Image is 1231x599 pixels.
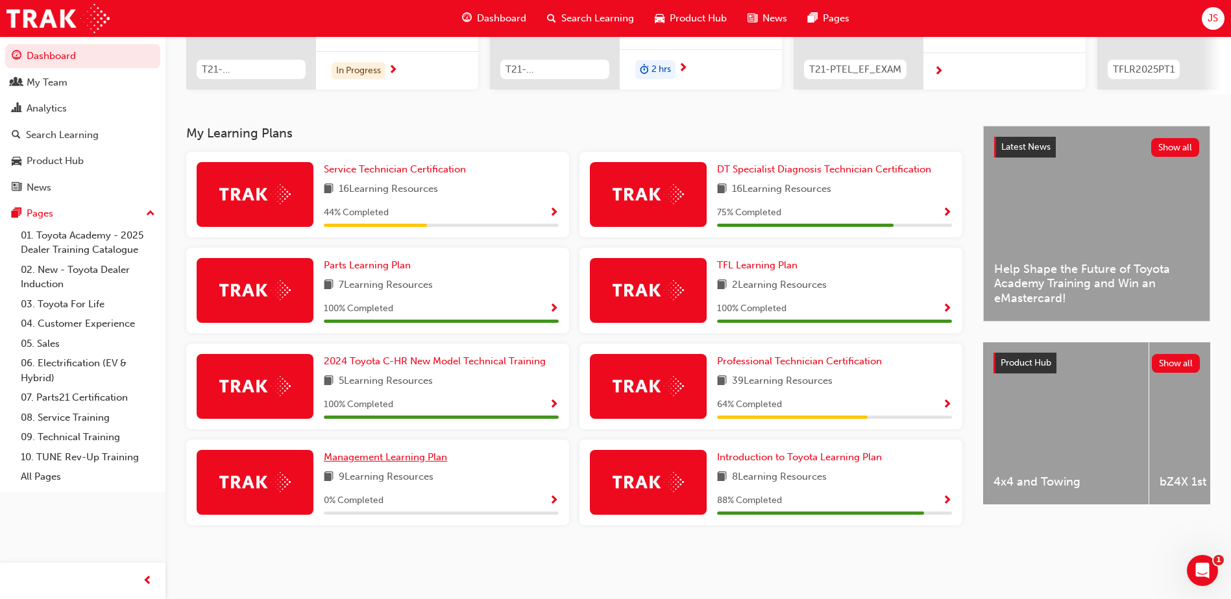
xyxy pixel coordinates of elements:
[462,10,472,27] span: guage-icon
[5,41,160,202] button: DashboardMy TeamAnalyticsSearch LearningProduct HubNews
[27,180,51,195] div: News
[324,162,471,177] a: Service Technician Certification
[339,182,438,198] span: 16 Learning Resources
[717,493,782,508] span: 88 % Completed
[798,5,860,32] a: pages-iconPages
[1113,62,1175,77] span: TFLR2025PT1
[339,469,433,486] span: 9 Learning Resources
[12,208,21,220] span: pages-icon
[16,314,160,334] a: 04. Customer Experience
[332,62,385,80] div: In Progress
[1208,11,1218,26] span: JS
[1001,357,1051,368] span: Product Hub
[670,11,727,26] span: Product Hub
[324,182,334,198] span: book-icon
[324,354,551,369] a: 2024 Toyota C-HR New Model Technical Training
[549,207,559,219] span: Show Progress
[219,472,291,492] img: Trak
[324,206,389,220] span: 44 % Completed
[652,62,671,77] span: 2 hrs
[1151,138,1200,157] button: Show all
[16,353,160,388] a: 06. Electrification (EV & Hybrid)
[809,62,901,77] span: T21-PTEL_EF_EXAM
[942,301,952,317] button: Show Progress
[1001,141,1051,152] span: Latest News
[732,373,833,390] span: 39 Learning Resources
[16,408,160,428] a: 08. Service Training
[5,71,160,95] a: My Team
[717,163,931,175] span: DT Specialist Diagnosis Technician Certification
[1152,354,1201,373] button: Show all
[983,342,1149,504] a: 4x4 and Towing
[732,277,827,294] span: 2 Learning Resources
[5,202,160,226] button: Pages
[143,573,152,589] span: prev-icon
[993,353,1200,373] a: Product HubShow all
[549,397,559,413] button: Show Progress
[547,10,556,27] span: search-icon
[717,373,727,390] span: book-icon
[717,277,727,294] span: book-icon
[748,10,757,27] span: news-icon
[717,162,936,177] a: DT Specialist Diagnosis Technician Certification
[12,182,21,194] span: news-icon
[717,258,803,273] a: TFL Learning Plan
[324,163,466,175] span: Service Technician Certification
[549,493,559,509] button: Show Progress
[717,182,727,198] span: book-icon
[537,5,644,32] a: search-iconSearch Learning
[324,397,393,412] span: 100 % Completed
[16,226,160,260] a: 01. Toyota Academy - 2025 Dealer Training Catalogue
[983,126,1210,322] a: Latest NewsShow allHelp Shape the Future of Toyota Academy Training and Win an eMastercard!
[219,376,291,396] img: Trak
[12,103,21,115] span: chart-icon
[717,450,887,465] a: Introduction to Toyota Learning Plan
[737,5,798,32] a: news-iconNews
[324,301,393,316] span: 100 % Completed
[324,469,334,486] span: book-icon
[655,10,664,27] span: car-icon
[678,63,688,75] span: next-icon
[823,11,849,26] span: Pages
[942,399,952,411] span: Show Progress
[613,472,684,492] img: Trak
[506,62,604,77] span: T21-FOD_DMM_PREREQ
[16,388,160,408] a: 07. Parts21 Certification
[942,397,952,413] button: Show Progress
[762,11,787,26] span: News
[16,427,160,447] a: 09. Technical Training
[549,205,559,221] button: Show Progress
[1213,555,1224,565] span: 1
[5,44,160,68] a: Dashboard
[388,65,398,76] span: next-icon
[942,205,952,221] button: Show Progress
[27,75,67,90] div: My Team
[12,51,21,62] span: guage-icon
[324,277,334,294] span: book-icon
[613,184,684,204] img: Trak
[219,184,291,204] img: Trak
[26,128,99,143] div: Search Learning
[994,262,1199,306] span: Help Shape the Future of Toyota Academy Training and Win an eMastercard!
[452,5,537,32] a: guage-iconDashboard
[27,206,53,221] div: Pages
[561,11,634,26] span: Search Learning
[640,62,649,78] span: duration-icon
[717,206,781,220] span: 75 % Completed
[202,62,300,77] span: T21-STFOS_PRE_EXAM
[717,301,786,316] span: 100 % Completed
[6,4,110,33] img: Trak
[16,447,160,467] a: 10. TUNE Rev-Up Training
[717,355,882,367] span: Professional Technician Certification
[324,451,447,463] span: Management Learning Plan
[324,493,384,508] span: 0 % Completed
[1202,7,1225,30] button: JS
[808,10,818,27] span: pages-icon
[12,77,21,89] span: people-icon
[324,355,546,367] span: 2024 Toyota C-HR New Model Technical Training
[219,280,291,300] img: Trak
[549,399,559,411] span: Show Progress
[477,11,526,26] span: Dashboard
[146,206,155,222] span: up-icon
